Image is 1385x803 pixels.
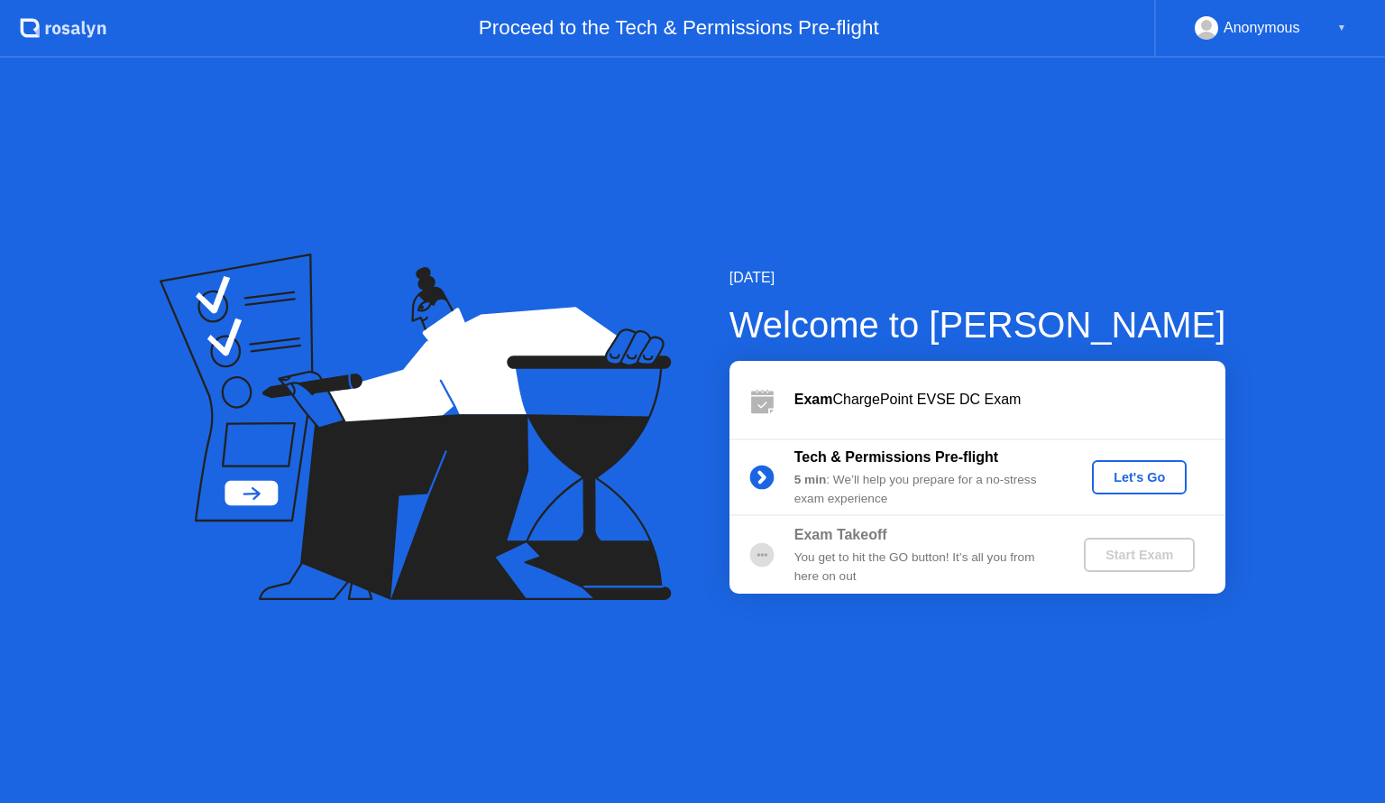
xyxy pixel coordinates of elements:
div: Start Exam [1091,548,1188,562]
div: ChargePoint EVSE DC Exam [794,389,1225,411]
button: Start Exam [1084,538,1195,572]
div: Welcome to [PERSON_NAME] [729,298,1226,352]
b: Tech & Permissions Pre-flight [794,449,998,465]
div: : We’ll help you prepare for a no-stress exam experience [794,471,1054,508]
div: Let's Go [1099,470,1179,485]
div: You get to hit the GO button! It’s all you from here on out [794,549,1054,586]
button: Let's Go [1092,460,1187,494]
b: 5 min [794,473,827,486]
div: [DATE] [729,267,1226,289]
b: Exam [794,392,833,407]
div: Anonymous [1224,16,1300,40]
b: Exam Takeoff [794,527,887,542]
div: ▼ [1337,16,1346,40]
